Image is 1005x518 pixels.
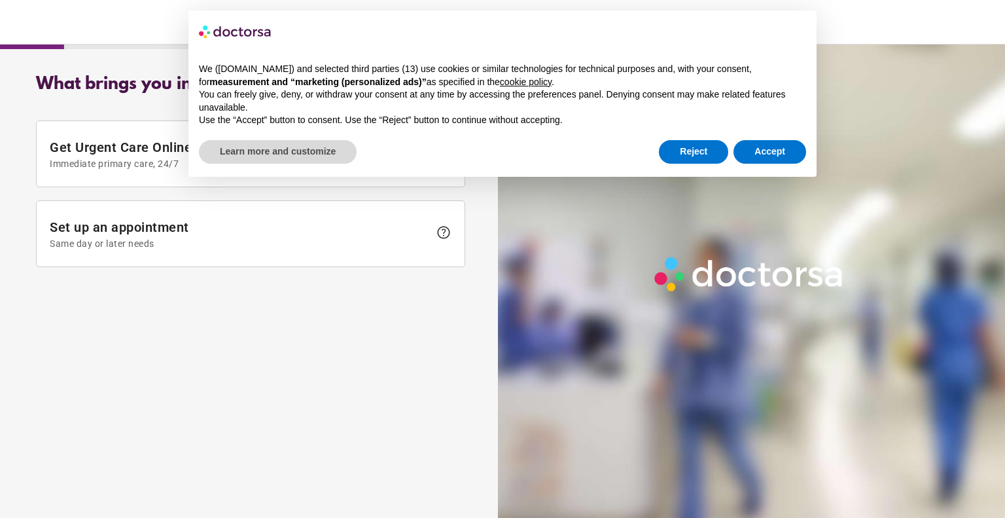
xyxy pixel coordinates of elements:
[50,139,429,169] span: Get Urgent Care Online
[36,75,465,94] div: What brings you in?
[199,140,357,164] button: Learn more and customize
[209,77,426,87] strong: measurement and “marketing (personalized ads)”
[50,219,429,249] span: Set up an appointment
[659,140,728,164] button: Reject
[199,88,806,114] p: You can freely give, deny, or withdraw your consent at any time by accessing the preferences pane...
[199,63,806,88] p: We ([DOMAIN_NAME]) and selected third parties (13) use cookies or similar technologies for techni...
[199,21,272,42] img: logo
[733,140,806,164] button: Accept
[50,238,429,249] span: Same day or later needs
[500,77,552,87] a: cookie policy
[199,114,806,127] p: Use the “Accept” button to consent. Use the “Reject” button to continue without accepting.
[649,251,850,296] img: Logo-Doctorsa-trans-White-partial-flat.png
[436,225,451,240] span: help
[50,158,429,169] span: Immediate primary care, 24/7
